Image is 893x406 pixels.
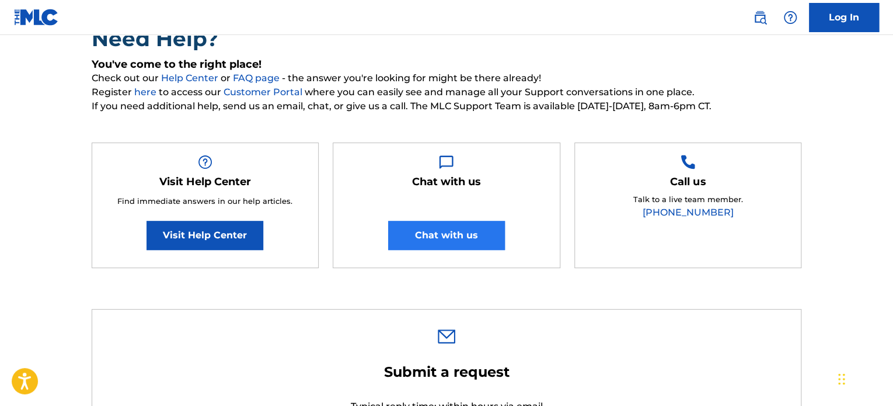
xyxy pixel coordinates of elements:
[233,72,282,84] a: FAQ page
[14,9,59,26] img: MLC Logo
[117,196,292,206] span: Find immediate answers in our help articles.
[388,221,505,250] button: Chat with us
[783,11,797,25] img: help
[92,71,802,85] span: Check out our or - the answer you're looking for might be there already!
[412,175,481,189] h5: Chat with us
[198,155,212,169] img: Help Box Image
[670,175,706,189] h5: Call us
[748,6,772,29] a: Public Search
[306,363,587,381] h2: Submit a request
[681,155,695,169] img: Help Box Image
[438,329,455,343] img: 0ff00501b51b535a1dc6.svg
[633,194,743,206] p: Talk to a live team member.
[92,26,802,52] h2: Need Help?
[161,72,221,84] a: Help Center
[835,350,893,406] iframe: Chat Widget
[146,221,263,250] a: Visit Help Center
[224,86,305,98] a: Customer Portal
[134,86,159,98] a: here
[92,58,802,71] h5: You've come to the right place!
[159,175,251,189] h5: Visit Help Center
[779,6,802,29] div: Help
[439,155,454,169] img: Help Box Image
[92,85,802,99] span: Register to access our where you can easily see and manage all your Support conversations in one ...
[753,11,767,25] img: search
[92,99,802,113] span: If you need additional help, send us an email, chat, or give us a call. The MLC Support Team is a...
[835,350,893,406] div: Widget de chat
[643,207,734,218] a: [PHONE_NUMBER]
[809,3,879,32] a: Log In
[838,362,845,397] div: Arrastrar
